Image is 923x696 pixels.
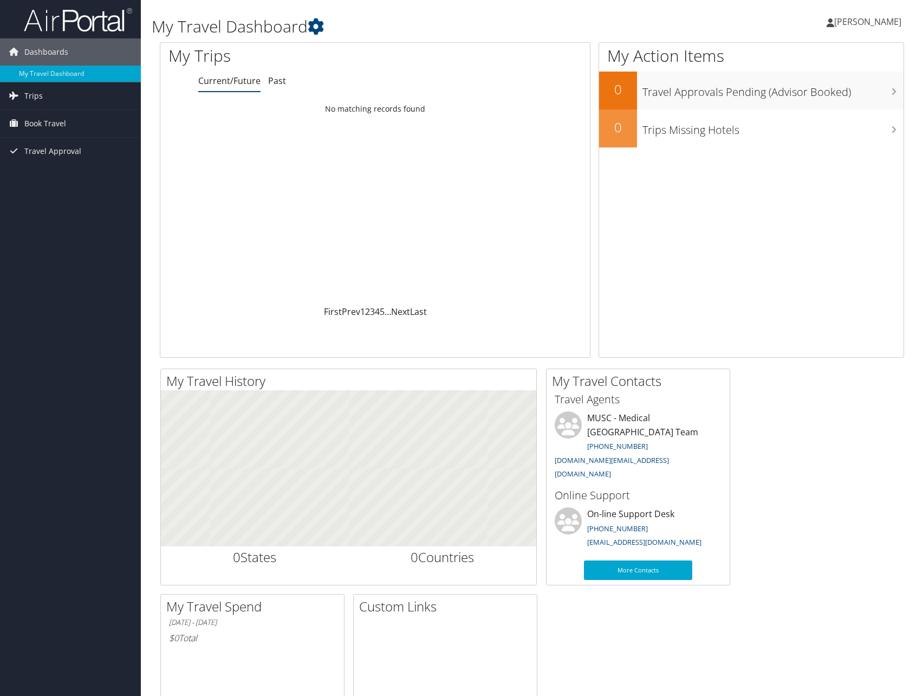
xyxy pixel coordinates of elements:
h2: Custom Links [359,597,537,616]
span: [PERSON_NAME] [834,16,901,28]
span: $0 [169,632,179,644]
a: First [324,306,342,318]
h3: Online Support [555,488,721,503]
h2: States [169,548,341,566]
span: … [385,306,391,318]
h2: 0 [599,80,637,99]
h1: My Trips [168,44,403,67]
h6: Total [169,632,336,644]
a: 0Travel Approvals Pending (Advisor Booked) [599,72,903,109]
h1: My Travel Dashboard [152,15,659,38]
a: [EMAIL_ADDRESS][DOMAIN_NAME] [587,537,701,547]
h2: My Travel Contacts [552,372,730,390]
a: 4 [375,306,380,318]
a: [PHONE_NUMBER] [587,524,648,533]
h3: Travel Agents [555,392,721,407]
a: 5 [380,306,385,318]
span: Trips [24,82,43,109]
span: 0 [233,548,240,566]
a: Prev [342,306,360,318]
h3: Trips Missing Hotels [642,117,903,138]
li: On-line Support Desk [549,507,727,552]
a: Last [410,306,427,318]
span: Dashboards [24,38,68,66]
span: Book Travel [24,110,66,137]
h2: 0 [599,118,637,137]
a: Past [268,75,286,87]
a: [PERSON_NAME] [827,5,912,38]
h6: [DATE] - [DATE] [169,617,336,628]
a: Current/Future [198,75,261,87]
li: MUSC - Medical [GEOGRAPHIC_DATA] Team [549,411,727,484]
a: [PHONE_NUMBER] [587,441,648,451]
a: More Contacts [584,560,692,580]
a: 1 [360,306,365,318]
h2: My Travel Spend [166,597,344,616]
h1: My Action Items [599,44,903,67]
td: No matching records found [160,99,590,119]
a: Next [391,306,410,318]
span: Travel Approval [24,138,81,165]
img: airportal-logo.png [24,7,132,33]
h3: Travel Approvals Pending (Advisor Booked) [642,79,903,100]
a: [DOMAIN_NAME][EMAIL_ADDRESS][DOMAIN_NAME] [555,455,669,479]
a: 0Trips Missing Hotels [599,109,903,147]
h2: Countries [357,548,529,566]
h2: My Travel History [166,372,536,390]
a: 2 [365,306,370,318]
a: 3 [370,306,375,318]
span: 0 [411,548,418,566]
